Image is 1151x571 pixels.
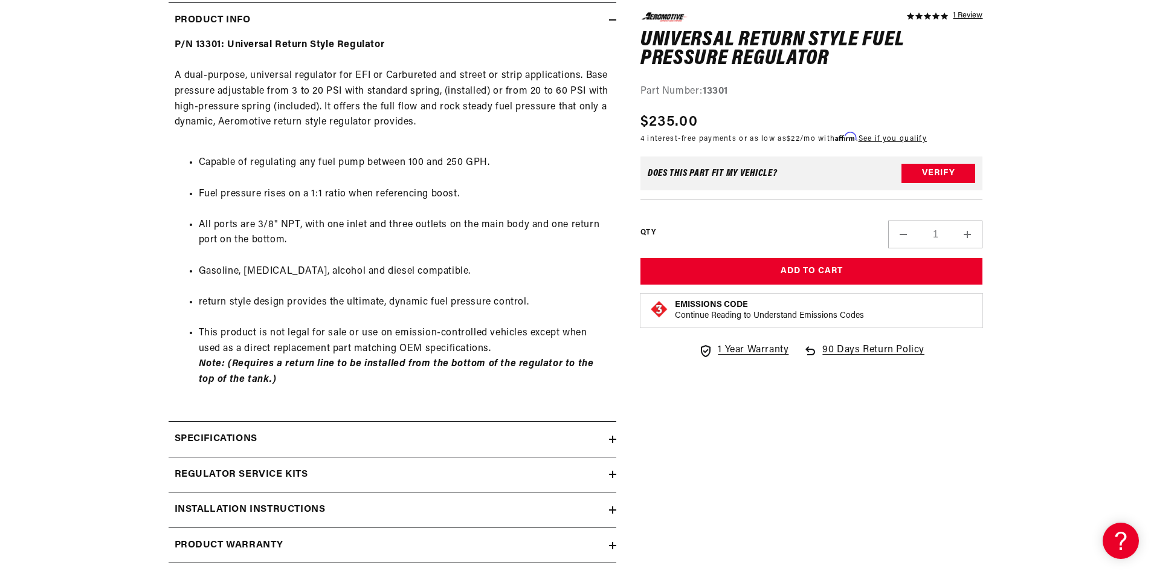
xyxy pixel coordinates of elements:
p: 4 interest-free payments or as low as /mo with . [640,133,927,144]
h2: Regulator Service Kits [175,467,308,483]
span: Affirm [835,132,856,141]
h2: Product warranty [175,538,284,553]
summary: Product warranty [169,528,616,563]
div: Part Number: [640,83,983,99]
a: 1 reviews [953,12,982,21]
a: 90 Days Return Policy [803,343,924,370]
a: See if you qualify - Learn more about Affirm Financing (opens in modal) [859,135,927,143]
span: $22 [787,135,800,143]
p: Continue Reading to Understand Emissions Codes [675,311,864,321]
strong: P/N 13301: Universal Return Style Regulator [175,40,385,50]
label: QTY [640,227,656,237]
li: All ports are 3/8" NPT, with one inlet and three outlets on the main body and one return port on ... [199,218,610,248]
span: 1 Year Warranty [718,343,788,358]
button: Emissions CodeContinue Reading to Understand Emissions Codes [675,300,864,321]
li: Capable of regulating any fuel pump between 100 and 250 GPH. [199,155,610,171]
strong: 13301 [703,86,728,95]
h2: Installation Instructions [175,502,326,518]
h2: Product Info [175,13,251,28]
button: Add to Cart [640,258,983,285]
li: Gasoline, [MEDICAL_DATA], alcohol and diesel compatible. [199,264,610,280]
div: Does This part fit My vehicle? [648,169,778,178]
a: 1 Year Warranty [698,343,788,358]
h1: Universal Return Style Fuel Pressure Regulator [640,30,983,68]
h2: Specifications [175,431,257,447]
li: return style design provides the ultimate, dynamic fuel pressure control. [199,295,610,311]
summary: Product Info [169,3,616,38]
div: A dual-purpose, universal regulator for EFI or Carbureted and street or strip applications. Base ... [169,37,616,403]
summary: Installation Instructions [169,492,616,527]
button: Verify [901,164,975,183]
img: Emissions code [650,300,669,319]
summary: Specifications [169,422,616,457]
li: This product is not legal for sale or use on emission-controlled vehicles except when used as a d... [199,326,610,387]
summary: Regulator Service Kits [169,457,616,492]
span: $235.00 [640,111,698,133]
span: 90 Days Return Policy [822,343,924,370]
li: Fuel pressure rises on a 1:1 ratio when referencing boost. [199,187,610,202]
strong: Note: (Requires a return line to be installed from the bottom of the regulator to the top of the ... [199,359,594,384]
strong: Emissions Code [675,300,748,309]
